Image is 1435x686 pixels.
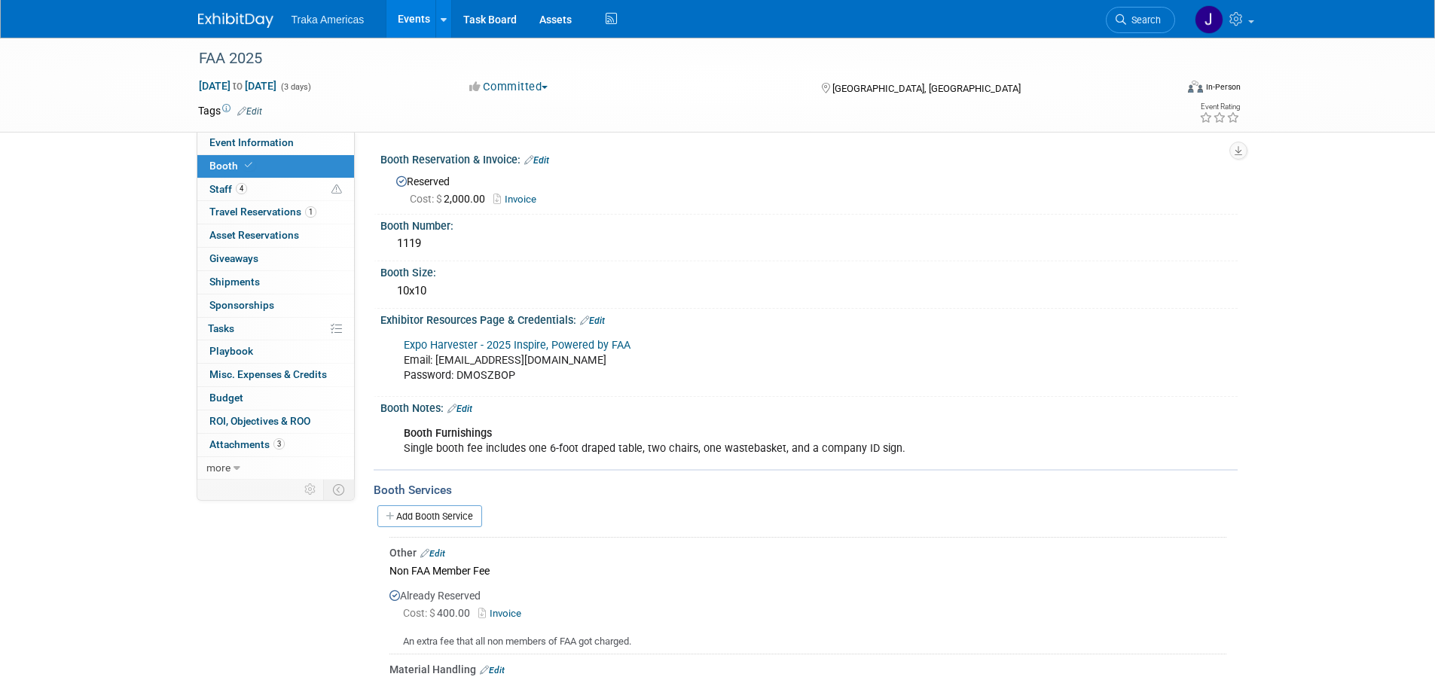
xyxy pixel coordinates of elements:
a: Giveaways [197,248,354,270]
a: more [197,457,354,480]
span: Attachments [209,438,285,450]
span: ROI, Objectives & ROO [209,415,310,427]
span: Cost: $ [410,193,444,205]
a: Travel Reservations1 [197,201,354,224]
span: Search [1126,14,1161,26]
a: Asset Reservations [197,224,354,247]
span: Potential Scheduling Conflict -- at least one attendee is tagged in another overlapping event. [331,183,342,197]
span: Playbook [209,345,253,357]
span: 3 [273,438,285,450]
a: Staff4 [197,178,354,201]
div: An extra fee that all non members of FAA got charged. [389,623,1226,649]
td: Toggle Event Tabs [323,480,354,499]
a: Sponsorships [197,294,354,317]
a: Booth [197,155,354,178]
div: 1119 [392,232,1226,255]
div: Other [389,545,1226,560]
div: Email: [EMAIL_ADDRESS][DOMAIN_NAME] Password: DMOSZBOP [393,331,1072,391]
span: 1 [305,206,316,218]
a: Misc. Expenses & Credits [197,364,354,386]
a: Tasks [197,318,354,340]
a: Playbook [197,340,354,363]
span: Budget [209,392,243,404]
a: Expo Harvester - 2025 Inspire, Powered by FAA [404,339,630,352]
span: more [206,462,231,474]
img: Format-Inperson.png [1188,81,1203,93]
span: Tasks [208,322,234,334]
span: Giveaways [209,252,258,264]
img: ExhibitDay [198,13,273,28]
a: Edit [580,316,605,326]
span: [DATE] [DATE] [198,79,277,93]
div: Event Format [1086,78,1241,101]
div: Booth Notes: [380,397,1238,416]
span: Booth [209,160,255,172]
span: Misc. Expenses & Credits [209,368,327,380]
div: Non FAA Member Fee [389,560,1226,581]
a: Edit [524,155,549,166]
div: Material Handling [389,662,1226,677]
a: Edit [420,548,445,559]
div: Reserved [392,170,1226,207]
span: [GEOGRAPHIC_DATA], [GEOGRAPHIC_DATA] [832,83,1021,94]
div: FAA 2025 [194,45,1153,72]
span: Travel Reservations [209,206,316,218]
span: Cost: $ [403,607,437,619]
a: Event Information [197,132,354,154]
div: 10x10 [392,279,1226,303]
a: Edit [237,106,262,117]
span: (3 days) [279,82,311,92]
a: Shipments [197,271,354,294]
div: Booth Services [374,482,1238,498]
span: Traka Americas [292,14,365,26]
div: In-Person [1205,81,1241,93]
div: Single booth fee includes one 6-foot draped table, two chairs, one wastebasket, and a company ID ... [393,419,1072,464]
span: Sponsorships [209,299,274,311]
a: Edit [480,665,505,675]
span: 4 [236,183,247,194]
span: 400.00 [403,607,476,619]
a: Add Booth Service [377,505,482,527]
a: Invoice [478,608,527,619]
button: Committed [464,79,554,95]
a: Search [1106,7,1175,33]
span: to [231,80,245,92]
div: Event Rating [1199,103,1240,111]
td: Personalize Event Tab Strip [298,480,324,499]
div: Exhibitor Resources Page & Credentials: [380,309,1238,328]
div: Booth Number: [380,215,1238,233]
div: Booth Reservation & Invoice: [380,148,1238,168]
a: ROI, Objectives & ROO [197,410,354,433]
b: Booth Furnishings [404,427,492,440]
a: Budget [197,387,354,410]
span: 2,000.00 [410,193,491,205]
div: Already Reserved [389,581,1226,649]
span: Shipments [209,276,260,288]
span: Staff [209,183,247,195]
div: Booth Size: [380,261,1238,280]
i: Booth reservation complete [245,161,252,169]
a: Invoice [493,194,544,205]
a: Attachments3 [197,434,354,456]
img: Jamie Saenz [1195,5,1223,34]
td: Tags [198,103,262,118]
span: Event Information [209,136,294,148]
span: Asset Reservations [209,229,299,241]
a: Edit [447,404,472,414]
